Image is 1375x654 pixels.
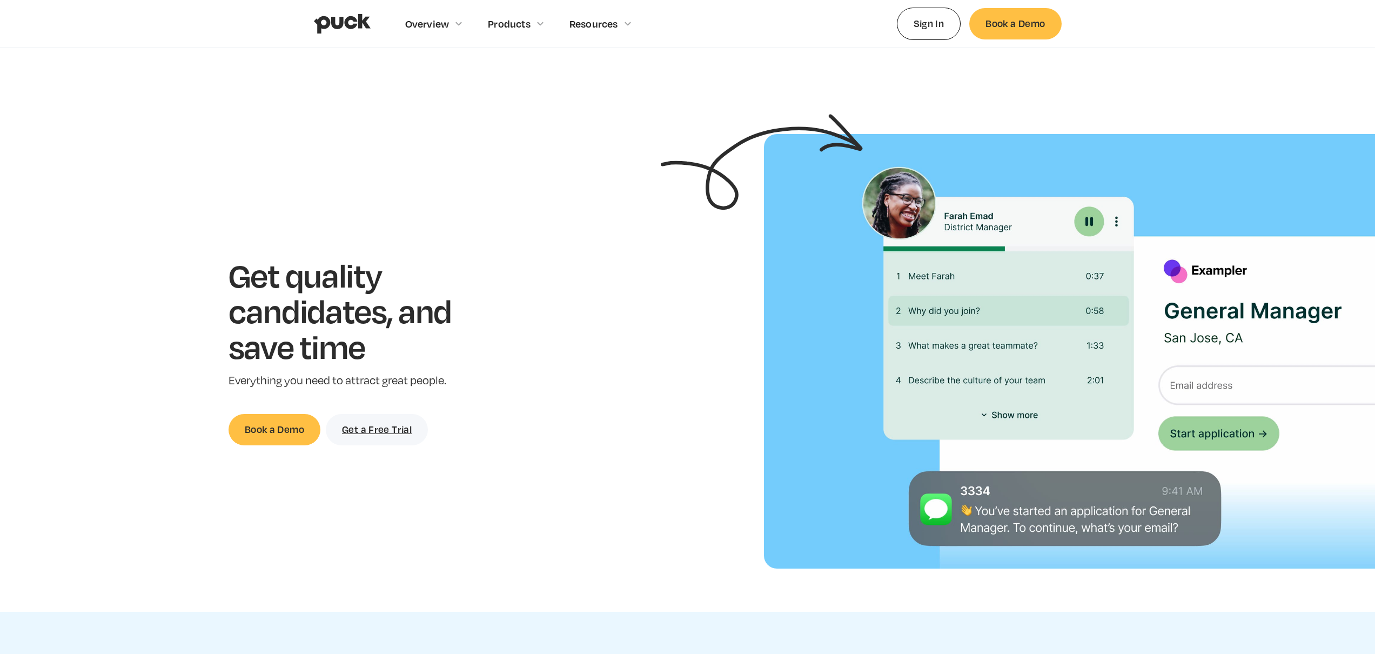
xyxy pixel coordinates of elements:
[897,8,961,39] a: Sign In
[326,414,428,445] a: Get a Free Trial
[405,18,450,30] div: Overview
[969,8,1061,39] a: Book a Demo
[229,414,320,445] a: Book a Demo
[229,257,485,364] h1: Get quality candidates, and save time
[229,373,485,389] p: Everything you need to attract great people.
[569,18,618,30] div: Resources
[488,18,531,30] div: Products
